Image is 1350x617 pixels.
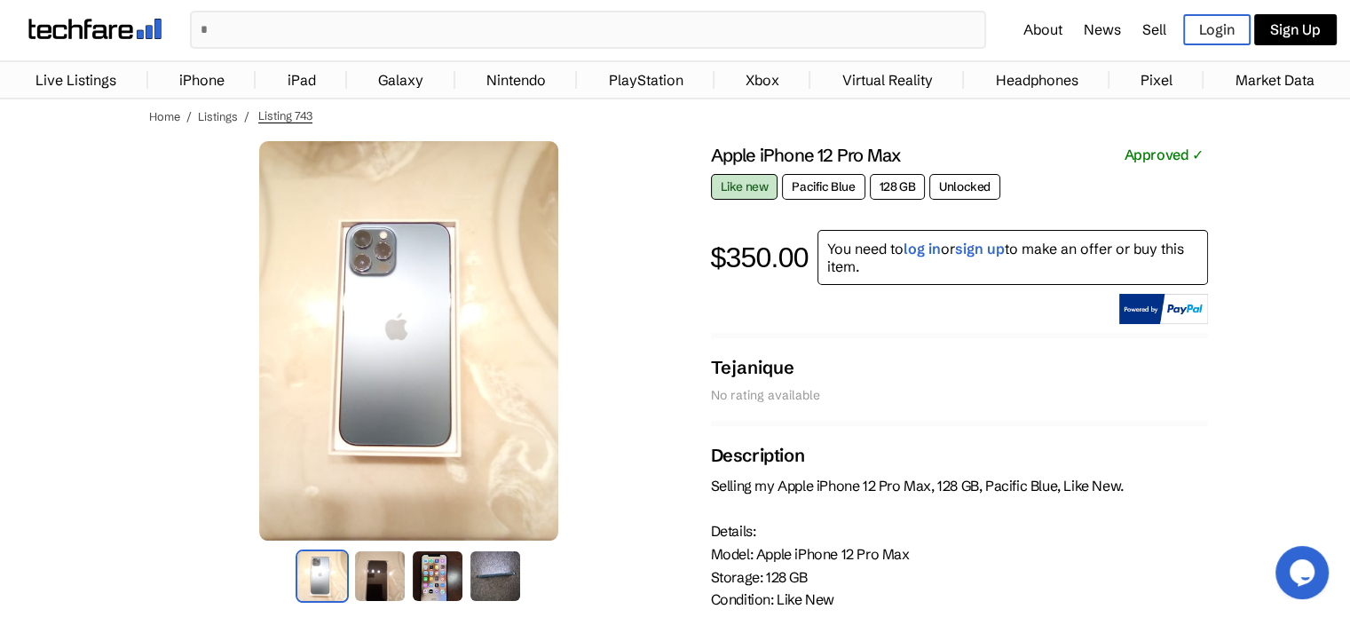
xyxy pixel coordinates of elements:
a: iPad [279,62,325,98]
img: Apple - iPhone 12 Pro Max [353,550,407,603]
a: Listings [198,109,238,123]
img: Main Image [259,141,559,541]
span: Pacific Blue [782,174,864,200]
a: log in [904,240,941,257]
div: Apple iPhone 12 Pro Max [711,144,901,166]
iframe: chat widget [1275,546,1332,599]
a: Market Data [1227,62,1323,98]
img: Apple - iPhone 12 Pro Max [469,550,522,603]
a: Home [149,109,180,123]
a: Live Listings [27,62,125,98]
span: Like new [711,174,778,200]
a: Virtual Reality [833,62,942,98]
a: Sell [1142,20,1166,38]
span: / [186,109,192,123]
span: Listing 743 [258,108,312,123]
a: iPhone [170,62,233,98]
a: Nintendo [478,62,555,98]
img: techfare logo [28,19,162,39]
a: Xbox [737,62,788,98]
div: $350.00 [711,241,809,274]
a: News [1084,20,1121,38]
a: Galaxy [369,62,432,98]
img: Apple - iPhone 12 Pro Max [411,550,464,603]
p: You need to or to make an offer or buy this item. [817,230,1208,285]
span: Tejanique [711,356,794,378]
a: sign up [955,240,1005,257]
span: / [244,109,249,123]
span: Unlocked [929,174,1000,200]
span: 128 GB [870,174,926,200]
span: Approved ✓ [1119,141,1207,168]
a: Headphones [986,62,1086,98]
a: Pixel [1132,62,1181,98]
span: No rating available [711,387,820,403]
a: About [1023,20,1062,38]
a: Sign Up [1254,14,1337,45]
h2: Description [711,444,1208,466]
a: PlayStation [600,62,692,98]
img: Apple - iPhone 12 Pro Max [296,550,349,603]
a: Login [1183,14,1251,45]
